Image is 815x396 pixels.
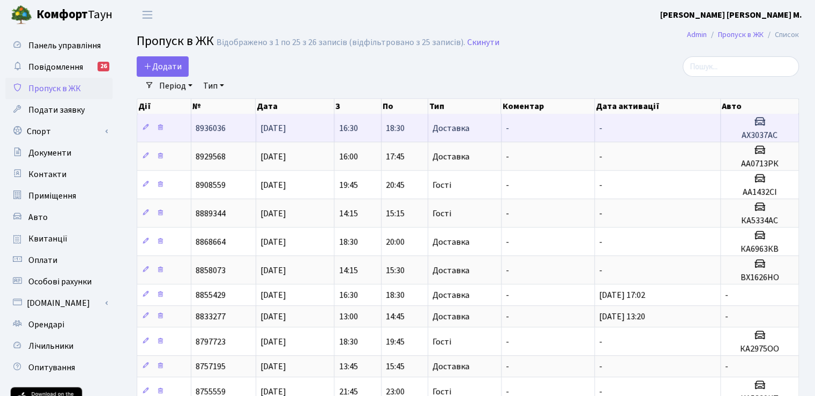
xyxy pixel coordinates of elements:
button: Переключити навігацію [134,6,161,24]
a: Приміщення [5,185,113,207]
span: 8929568 [196,151,226,163]
span: Доставка [432,312,469,321]
span: - [599,236,602,248]
span: Доставка [432,238,469,246]
span: 20:00 [386,236,405,248]
span: 13:45 [339,361,357,372]
span: 14:15 [339,208,357,219]
span: 8757195 [196,361,226,372]
span: Гості [432,181,451,189]
span: Подати заявку [28,104,85,116]
a: Пропуск в ЖК [5,78,113,99]
span: [DATE] [260,236,286,248]
span: - [599,122,602,134]
span: Авто [28,211,48,223]
th: Дії [137,99,191,114]
b: Комфорт [36,6,88,23]
span: - [599,265,602,276]
a: Тип [199,77,228,95]
span: 16:30 [339,122,357,134]
a: Скинути [467,38,499,48]
span: - [725,311,728,322]
span: - [506,208,509,219]
span: 8936036 [196,122,226,134]
th: Коментар [501,99,594,114]
span: [DATE] 17:02 [599,289,645,301]
span: Доставка [432,266,469,275]
th: Дата активації [595,99,721,114]
div: Відображено з 1 по 25 з 26 записів (відфільтровано з 25 записів). [216,38,465,48]
span: Лічильники [28,340,73,352]
a: Лічильники [5,335,113,357]
span: 8858073 [196,265,226,276]
span: [DATE] [260,179,286,191]
span: Доставка [432,362,469,371]
nav: breadcrumb [671,24,815,46]
span: Доставка [432,152,469,161]
span: [DATE] [260,122,286,134]
span: - [506,289,509,301]
span: 14:45 [386,311,405,322]
a: [PERSON_NAME] [PERSON_NAME] М. [660,9,802,21]
th: № [191,99,256,114]
input: Пошук... [683,56,799,77]
h5: АХ3037АС [725,130,794,141]
span: - [599,361,602,372]
h5: ВХ1626НО [725,273,794,283]
th: Тип [428,99,501,114]
span: Гості [432,209,451,218]
a: Опитування [5,357,113,378]
span: - [599,208,602,219]
span: Приміщення [28,190,76,202]
span: Панель управління [28,40,101,52]
span: Орендарі [28,319,64,331]
span: - [599,179,602,191]
span: 17:45 [386,151,405,163]
span: 18:30 [339,336,357,348]
span: 8868664 [196,236,226,248]
h5: КА6963КВ [725,244,794,254]
span: [DATE] [260,151,286,163]
span: [DATE] [260,311,286,322]
span: Доставка [432,291,469,299]
a: Оплати [5,250,113,271]
span: Квитанції [28,233,68,245]
a: Період [155,77,197,95]
span: [DATE] [260,361,286,372]
span: - [506,236,509,248]
a: Повідомлення26 [5,56,113,78]
span: 15:15 [386,208,405,219]
span: [DATE] [260,336,286,348]
img: logo.png [11,4,32,26]
span: - [506,361,509,372]
span: - [506,179,509,191]
h5: АА1432СІ [725,187,794,197]
th: Дата [256,99,334,114]
th: З [334,99,381,114]
a: Особові рахунки [5,271,113,292]
h5: КА5334АС [725,216,794,226]
span: [DATE] [260,289,286,301]
span: Доставка [432,124,469,133]
span: 14:15 [339,265,357,276]
span: [DATE] [260,208,286,219]
span: 15:45 [386,361,405,372]
th: Авто [721,99,799,114]
span: Оплати [28,254,57,266]
span: [DATE] [260,265,286,276]
span: - [506,336,509,348]
span: Таун [36,6,113,24]
span: - [599,336,602,348]
div: 26 [98,62,109,71]
span: Пропуск в ЖК [28,83,81,94]
span: - [725,289,728,301]
span: Опитування [28,362,75,373]
span: Гості [432,338,451,346]
a: Документи [5,142,113,164]
li: Список [764,29,799,41]
span: 19:45 [386,336,405,348]
span: Документи [28,147,71,159]
span: Повідомлення [28,61,83,73]
span: Особові рахунки [28,276,92,288]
